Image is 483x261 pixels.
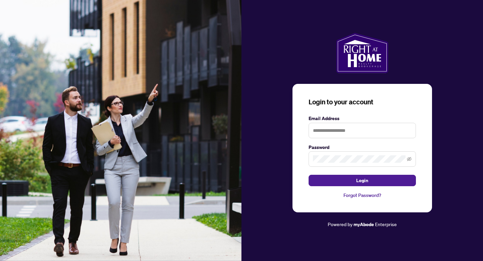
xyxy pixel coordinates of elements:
a: myAbode [354,221,374,228]
span: Enterprise [375,221,397,227]
label: Password [309,144,416,151]
a: Forgot Password? [309,192,416,199]
span: Powered by [328,221,353,227]
h3: Login to your account [309,97,416,107]
span: eye-invisible [407,157,412,161]
img: ma-logo [336,33,388,73]
label: Email Address [309,115,416,122]
span: Login [356,175,368,186]
button: Login [309,175,416,186]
